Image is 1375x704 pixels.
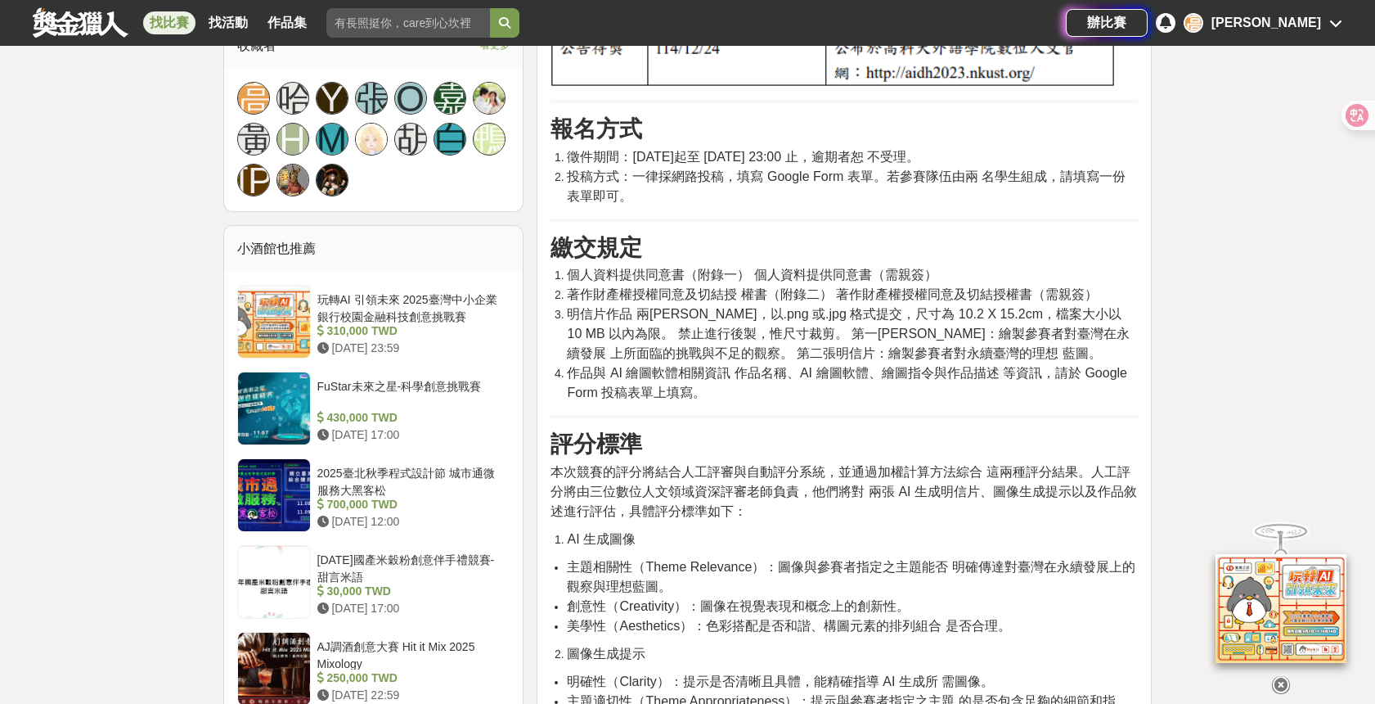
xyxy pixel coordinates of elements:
span: 明確性（Clarity）：提示是否清晰且具體，能精確指導 AI 生成所 需圖像。 [567,675,994,688]
div: [DATE] 17:00 [317,426,504,444]
a: 鴨 [473,123,506,156]
a: 玩轉AI 引領未來 2025臺灣中小企業銀行校園金融科技創意挑戰賽 310,000 TWD [DATE] 23:59 [237,285,510,359]
div: 700,000 TWD [317,496,504,513]
strong: 報名方式 [550,116,642,142]
a: [DATE]國產米穀粉創意伴手禮競賽- 甜言米語 30,000 TWD [DATE] 17:00 [237,545,510,619]
div: 30,000 TWD [317,583,504,600]
a: 找活動 [202,11,254,34]
a: 哈 [276,82,309,115]
div: [DATE] 22:59 [317,687,504,704]
span: 圖像生成提示 [567,647,645,661]
span: 投稿方式：一律採網路投稿，填寫 Google Form 表單。若參賽隊伍由兩 名學生組成，請填寫一份表單即可。 [567,169,1126,203]
a: Avatar [276,164,309,196]
a: 張 [355,82,388,115]
span: 本次競賽的評分將結合人工評審與自動評分系統，並通過加權計算方法綜合 這兩種評分結果。人工評分將由三位數位人文領域資深評審老師負責，他們將對 兩張 AI 生成明信片、圖像生成提示以及作品敘述進行評... [550,465,1136,518]
a: 作品集 [261,11,313,34]
div: 玩轉AI 引領未來 2025臺灣中小企業銀行校園金融科技創意挑戰賽 [317,291,504,323]
a: 找比賽 [143,11,195,34]
span: 美學性（Aesthetics）：色彩搭配是否和諧、構圖元素的排列組合 是否合理。 [567,619,1010,633]
a: 高 [237,82,270,115]
a: 胡 [394,123,427,156]
span: 作品與 AI 繪圖軟體相關資訊 作品名稱、AI 繪圖軟體、繪圖指令與作品描述 等資訊，請於 Google Form 投稿表單上填寫。 [567,366,1127,399]
a: 黃 [237,123,270,156]
span: 個人資料提供同意書（附錄一） 個人資料提供同意書（需親簽） [567,268,937,282]
a: O [394,82,427,115]
span: 創意性（Creativity）：圖像在視覺表現和概念上的創新性。 [567,599,910,613]
span: 著作財產權授權同意及切結授 權書（附錄二） 著作財產權授權同意及切結授權書（需親簽） [567,287,1098,301]
a: Y [316,82,348,115]
span: 主題相關性（Theme Relevance）：圖像與參賽者指定之主題能否 明確傳達對臺灣在永續發展上的觀察與理想藍圖。 [567,560,1135,593]
div: AJ調酒創意大賽 Hit it Mix 2025 Mixology [317,639,504,670]
span: 徵件期間：[DATE]起至 [DATE] 23:00 止，逾期者恕 不受理。 [567,150,919,164]
a: FuStar未來之星-科學創意挑戰賽 430,000 TWD [DATE] 17:00 [237,372,510,445]
div: 2025臺北秋季程式設計節 城市通微服務大黑客松 [317,465,504,496]
a: 2025臺北秋季程式設計節 城市通微服務大黑客松 700,000 TWD [DATE] 12:00 [237,458,510,532]
div: 250,000 TWD [317,670,504,687]
strong: 評分標準 [550,431,642,457]
img: Avatar [277,165,308,196]
div: 高 [1184,13,1203,33]
div: [DATE] 12:00 [317,513,504,530]
a: 白 [434,123,466,156]
img: Avatar [474,83,505,114]
span: 明信片作品 兩[PERSON_NAME]，以.png 或.jpg 格式提交，尺寸為 10.2 X 15.2cm，檔案大小以 10 MB 以內為限。 禁止進行後製，惟尺寸裁剪。 第一[PERSON... [567,307,1129,360]
a: Avatar [355,123,388,156]
div: [DATE]國產米穀粉創意伴手禮競賽- 甜言米語 [317,552,504,583]
img: Avatar [356,124,387,155]
div: 430,000 TWD [317,409,504,426]
a: H [276,123,309,156]
div: [PERSON_NAME] [1211,13,1321,33]
a: Avatar [316,164,348,196]
div: [DATE] 23:59 [317,340,504,357]
input: 有長照挺你，care到心坎裡！青春出手，拍出照顧 影音徵件活動 [326,8,490,38]
div: [DATE] 17:00 [317,600,504,617]
strong: 繳交規定 [550,235,642,260]
span: AI 生成圖像 [567,532,636,546]
a: [PERSON_NAME] [237,164,270,196]
a: 嘉 [434,82,466,115]
div: 小酒館也推薦 [224,226,523,272]
a: Avatar [473,82,506,115]
div: FuStar未來之星-科學創意挑戰賽 [317,378,504,409]
img: d2146d9a-e6f6-4337-9592-8cefde37ba6b.png [1215,554,1346,663]
img: Avatar [317,165,348,196]
div: 310,000 TWD [317,323,504,340]
a: 辦比賽 [1066,9,1148,37]
a: M [316,123,348,156]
